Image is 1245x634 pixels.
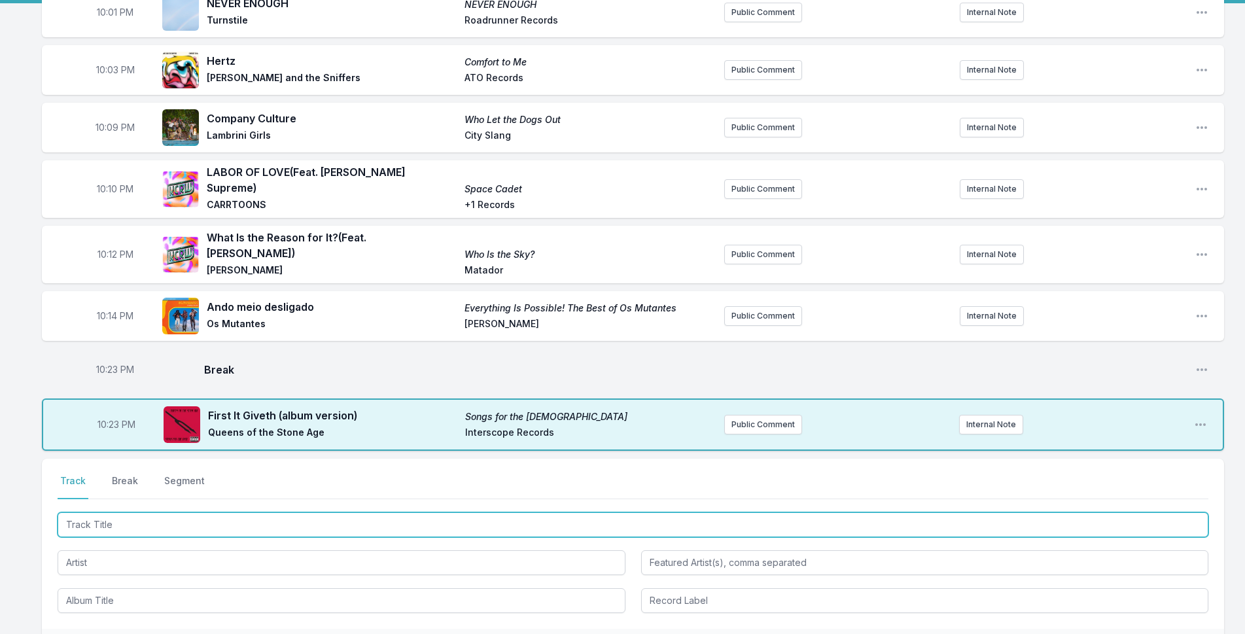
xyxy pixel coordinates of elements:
[58,512,1208,537] input: Track Title
[162,236,199,273] img: Who Is the Sky?
[162,52,199,88] img: Comfort to Me
[960,179,1024,199] button: Internal Note
[58,550,625,575] input: Artist
[162,474,207,499] button: Segment
[97,418,135,431] span: Timestamp
[465,113,714,126] span: Who Let the Dogs Out
[1195,121,1208,134] button: Open playlist item options
[208,408,457,423] span: First It Giveth (album version)
[960,245,1024,264] button: Internal Note
[1195,183,1208,196] button: Open playlist item options
[164,406,200,443] img: Songs for the Deaf
[724,118,802,137] button: Public Comment
[465,129,714,145] span: City Slang
[207,317,457,333] span: Os Mutantes
[96,63,135,77] span: Timestamp
[465,71,714,87] span: ATO Records
[465,410,714,423] span: Songs for the [DEMOGRAPHIC_DATA]
[96,363,134,376] span: Timestamp
[58,474,88,499] button: Track
[1194,418,1207,431] button: Open playlist item options
[724,415,802,434] button: Public Comment
[1195,63,1208,77] button: Open playlist item options
[162,171,199,207] img: Space Cadet
[207,264,457,279] span: [PERSON_NAME]
[162,109,199,146] img: Who Let the Dogs Out
[724,245,802,264] button: Public Comment
[1195,309,1208,323] button: Open playlist item options
[207,53,457,69] span: Hertz
[959,415,1023,434] button: Internal Note
[162,298,199,334] img: Everything Is Possible! The Best of Os Mutantes
[1195,363,1208,376] button: Open playlist item options
[465,264,714,279] span: Matador
[465,317,714,333] span: [PERSON_NAME]
[465,198,714,214] span: +1 Records
[465,56,714,69] span: Comfort to Me
[207,129,457,145] span: Lambrini Girls
[97,309,133,323] span: Timestamp
[724,60,802,80] button: Public Comment
[724,306,802,326] button: Public Comment
[465,248,714,261] span: Who Is the Sky?
[97,248,133,261] span: Timestamp
[207,164,457,196] span: LABOR OF LOVE (Feat. [PERSON_NAME] Supreme)
[109,474,141,499] button: Break
[960,3,1024,22] button: Internal Note
[207,71,457,87] span: [PERSON_NAME] and the Sniffers
[960,60,1024,80] button: Internal Note
[204,362,1185,378] span: Break
[641,550,1209,575] input: Featured Artist(s), comma separated
[724,3,802,22] button: Public Comment
[207,198,457,214] span: CARRTOONS
[1195,248,1208,261] button: Open playlist item options
[960,306,1024,326] button: Internal Note
[58,588,625,613] input: Album Title
[960,118,1024,137] button: Internal Note
[97,6,133,19] span: Timestamp
[1195,6,1208,19] button: Open playlist item options
[96,121,135,134] span: Timestamp
[465,302,714,315] span: Everything Is Possible! The Best of Os Mutantes
[208,426,457,442] span: Queens of the Stone Age
[641,588,1209,613] input: Record Label
[465,183,714,196] span: Space Cadet
[207,299,457,315] span: Ando meio desligado
[724,179,802,199] button: Public Comment
[207,111,457,126] span: Company Culture
[207,14,457,29] span: Turnstile
[465,14,714,29] span: Roadrunner Records
[465,426,714,442] span: Interscope Records
[207,230,457,261] span: What Is the Reason for It? (Feat. [PERSON_NAME])
[97,183,133,196] span: Timestamp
